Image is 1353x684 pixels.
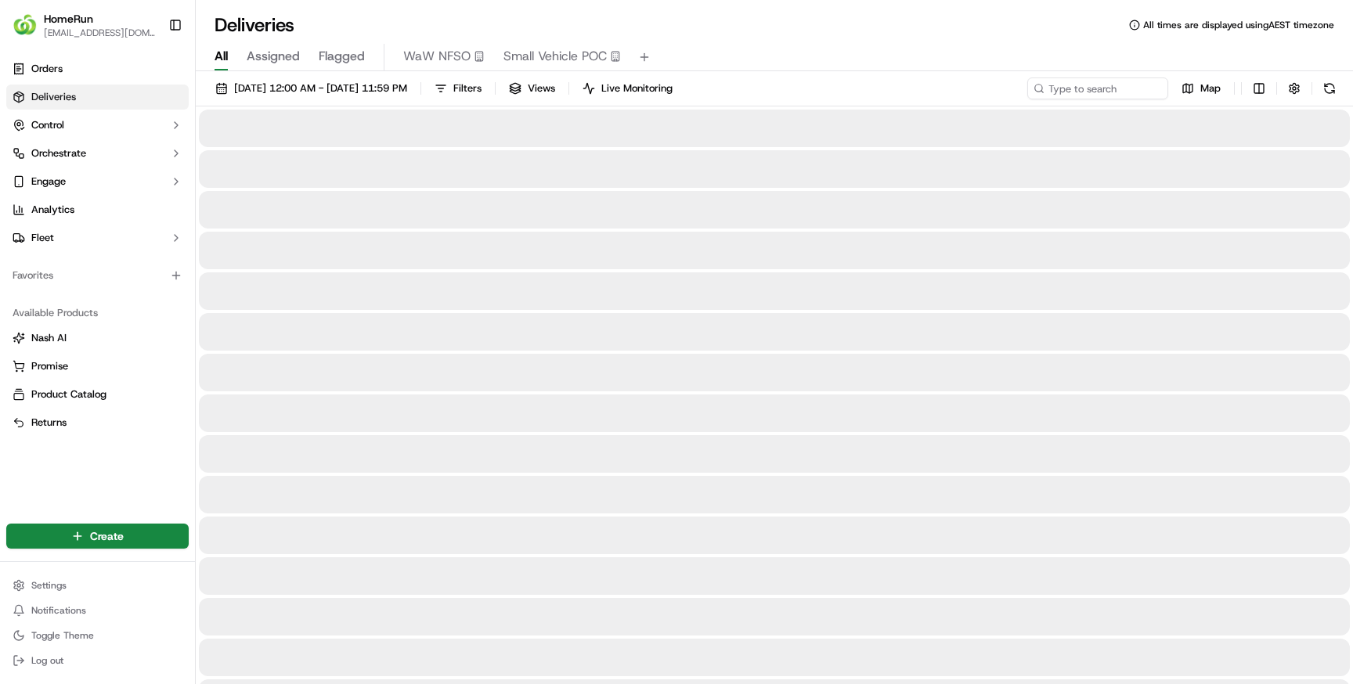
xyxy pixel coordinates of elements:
button: Product Catalog [6,382,189,407]
button: Engage [6,169,189,194]
a: Deliveries [6,85,189,110]
button: HomeRunHomeRun[EMAIL_ADDRESS][DOMAIN_NAME] [6,6,162,44]
span: Flagged [319,47,365,66]
span: Assigned [247,47,300,66]
input: Type to search [1027,77,1168,99]
a: Orders [6,56,189,81]
button: Filters [428,77,489,99]
button: Map [1174,77,1228,99]
button: Fleet [6,225,189,250]
button: Log out [6,650,189,671]
a: Analytics [6,197,189,222]
a: Nash AI [13,331,182,345]
button: Orchestrate [6,141,189,166]
button: Views [502,77,562,99]
button: [DATE] 12:00 AM - [DATE] 11:59 PM [208,77,414,99]
span: Settings [31,579,67,592]
span: Engage [31,175,66,189]
span: Views [528,81,555,95]
button: Settings [6,574,189,596]
button: Promise [6,354,189,379]
span: Product Catalog [31,387,106,401]
span: Orders [31,62,63,76]
span: Live Monitoring [601,81,673,95]
button: Refresh [1319,77,1340,99]
span: Filters [453,81,482,95]
span: Map [1200,81,1221,95]
span: [DATE] 12:00 AM - [DATE] 11:59 PM [234,81,407,95]
img: HomeRun [13,13,38,38]
span: Promise [31,359,68,373]
span: All times are displayed using AEST timezone [1143,19,1334,31]
div: Available Products [6,301,189,326]
span: Small Vehicle POC [503,47,607,66]
h1: Deliveries [215,13,294,38]
span: Nash AI [31,331,67,345]
span: Toggle Theme [31,629,94,642]
button: Create [6,524,189,549]
span: Fleet [31,231,54,245]
button: Nash AI [6,326,189,351]
div: Favorites [6,263,189,288]
button: Control [6,113,189,138]
span: WaW NFSO [403,47,471,66]
span: Returns [31,416,67,430]
a: Product Catalog [13,387,182,401]
span: Deliveries [31,90,76,104]
button: Toggle Theme [6,625,189,646]
button: Live Monitoring [575,77,680,99]
button: Notifications [6,599,189,621]
span: All [215,47,228,66]
a: Returns [13,416,182,430]
span: Control [31,118,64,132]
button: HomeRun [44,11,93,27]
button: Returns [6,410,189,435]
span: Log out [31,654,63,667]
span: Orchestrate [31,146,86,160]
span: Analytics [31,203,74,217]
button: [EMAIL_ADDRESS][DOMAIN_NAME] [44,27,156,39]
span: Create [90,528,124,544]
a: Promise [13,359,182,373]
span: Notifications [31,604,86,617]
